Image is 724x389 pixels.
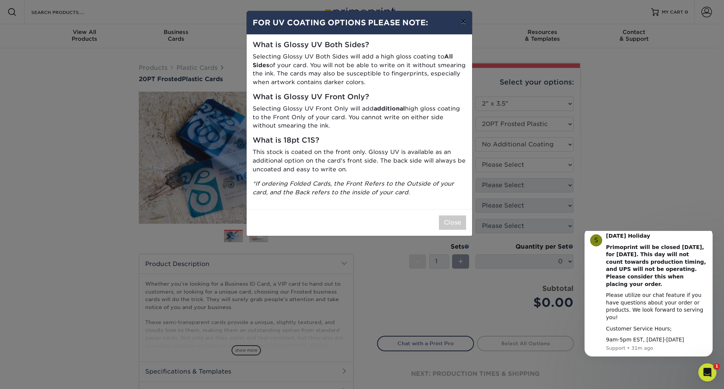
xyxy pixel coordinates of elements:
[253,148,466,174] p: This stock is coated on the front only. Glossy UV is available as an additional option on the car...
[33,114,134,121] p: Message from Support, sent 31m ago
[33,2,77,8] b: [DATE] Holiday
[253,180,454,196] i: *If ordering Folded Cards, the Front Refers to the Outside of your card, and the Back refers to t...
[253,136,466,145] h5: What is 18pt C1S?
[573,231,724,369] iframe: Intercom notifications message
[33,105,134,113] div: 9am-5pm EST, [DATE]-[DATE]
[33,94,134,102] div: Customer Service Hours;
[33,61,134,90] div: Please utilize our chat feature if you have questions about your order or products. We look forwa...
[439,215,466,230] button: Close
[33,13,133,56] b: Primoprint will be closed [DATE], for [DATE]. This day will not count towards production timing, ...
[714,363,720,369] span: 1
[253,105,466,130] p: Selecting Glossy UV Front Only will add high gloss coating to the Front Only of your card. You ca...
[698,363,716,381] iframe: Intercom live chat
[454,11,472,32] button: ×
[17,3,29,15] div: Profile image for Support
[253,52,466,87] p: Selecting Glossy UV Both Sides will add a high gloss coating to of your card. You will not be abl...
[253,93,466,101] h5: What is Glossy UV Front Only?
[374,105,405,112] strong: additional
[253,17,466,28] h4: FOR UV COATING OPTIONS PLEASE NOTE:
[33,2,134,113] div: Message content
[253,53,453,69] strong: All Sides
[253,41,466,49] h5: What is Glossy UV Both Sides?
